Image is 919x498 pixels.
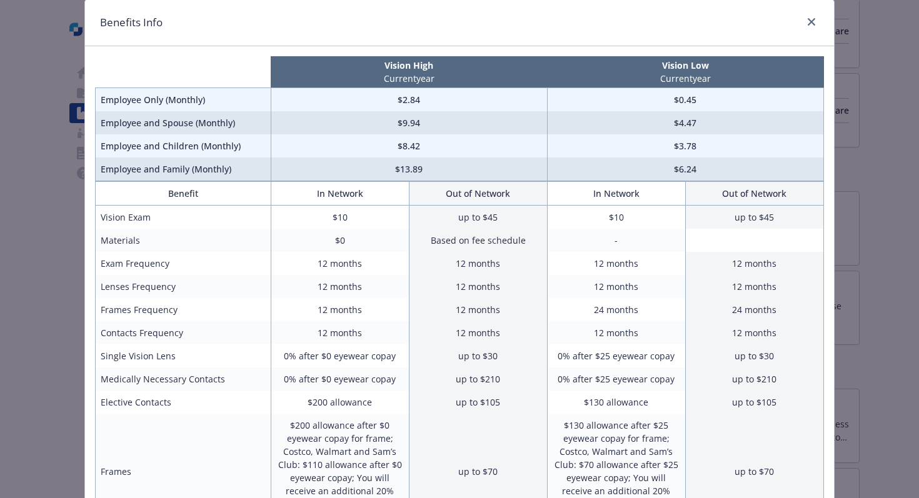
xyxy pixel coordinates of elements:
td: 12 months [271,321,409,344]
td: - [547,229,685,252]
td: Employee Only (Monthly) [96,88,271,112]
td: $200 allowance [271,391,409,414]
td: Materials [96,229,271,252]
td: 12 months [685,275,823,298]
th: In Network [547,182,685,206]
td: $3.78 [547,134,823,157]
td: Lenses Frequency [96,275,271,298]
td: $8.42 [271,134,547,157]
p: Current year [550,72,821,85]
td: 12 months [409,321,547,344]
th: Out of Network [685,182,823,206]
th: In Network [271,182,409,206]
td: $9.94 [271,111,547,134]
td: 12 months [271,252,409,275]
td: 24 months [547,298,685,321]
th: Out of Network [409,182,547,206]
td: 12 months [547,252,685,275]
td: up to $30 [685,344,823,367]
th: intentionally left blank [96,56,271,88]
td: up to $45 [409,206,547,229]
td: $10 [271,206,409,229]
td: 24 months [685,298,823,321]
td: Based on fee schedule [409,229,547,252]
td: Employee and Children (Monthly) [96,134,271,157]
p: Vision Low [550,59,821,72]
td: Vision Exam [96,206,271,229]
td: Frames Frequency [96,298,271,321]
p: Current year [273,72,545,85]
td: Single Vision Lens [96,344,271,367]
td: up to $45 [685,206,823,229]
td: 12 months [271,275,409,298]
td: up to $30 [409,344,547,367]
td: Employee and Family (Monthly) [96,157,271,181]
td: 12 months [271,298,409,321]
td: Contacts Frequency [96,321,271,344]
td: 12 months [547,275,685,298]
td: up to $210 [685,367,823,391]
td: Elective Contacts [96,391,271,414]
td: $0.45 [547,88,823,112]
td: 12 months [409,275,547,298]
td: 12 months [547,321,685,344]
td: up to $210 [409,367,547,391]
td: Exam Frequency [96,252,271,275]
td: up to $105 [409,391,547,414]
td: $0 [271,229,409,252]
td: $10 [547,206,685,229]
td: 0% after $0 eyewear copay [271,344,409,367]
h1: Benefits Info [100,14,163,31]
p: Vision High [273,59,545,72]
td: 0% after $25 eyewear copay [547,367,685,391]
td: 0% after $25 eyewear copay [547,344,685,367]
td: 12 months [685,252,823,275]
td: Medically Necessary Contacts [96,367,271,391]
a: close [804,14,819,29]
td: Employee and Spouse (Monthly) [96,111,271,134]
td: up to $105 [685,391,823,414]
td: $4.47 [547,111,823,134]
td: $130 allowance [547,391,685,414]
td: $6.24 [547,157,823,181]
td: 12 months [409,298,547,321]
td: 12 months [409,252,547,275]
td: $13.89 [271,157,547,181]
th: Benefit [96,182,271,206]
td: 0% after $0 eyewear copay [271,367,409,391]
td: $2.84 [271,88,547,112]
td: 12 months [685,321,823,344]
